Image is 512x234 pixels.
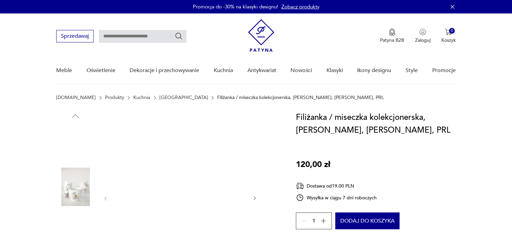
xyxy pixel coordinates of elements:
p: Koszyk [441,37,456,43]
a: [GEOGRAPHIC_DATA] [160,95,208,100]
a: [DOMAIN_NAME] [56,95,96,100]
a: Meble [56,58,72,83]
a: Sprzedawaj [56,34,94,39]
div: Dostawa od 19,00 PLN [296,182,377,190]
a: Style [406,58,418,83]
p: Filiżanka / miseczka kolekcjonerska, [PERSON_NAME], [PERSON_NAME], PRL [217,95,384,100]
a: Promocje [432,58,456,83]
p: Patyna B2B [380,37,404,43]
h1: Filiżanka / miseczka kolekcjonerska, [PERSON_NAME], [PERSON_NAME], PRL [296,111,456,137]
a: Nowości [291,58,312,83]
img: Ikona medalu [389,29,396,36]
img: Ikona dostawy [296,182,304,190]
button: 0Koszyk [441,29,456,43]
img: Zdjęcie produktu Filiżanka / miseczka kolekcjonerska, Jacek i Agatka, Ceramika Bogucice, PRL [56,125,95,163]
button: Szukaj [175,32,183,40]
a: Dekoracje i przechowywanie [130,58,199,83]
a: Ikona medaluPatyna B2B [380,29,404,43]
button: Dodaj do koszyka [335,212,400,229]
button: Sprzedawaj [56,30,94,42]
img: Patyna - sklep z meblami i dekoracjami vintage [248,19,274,52]
span: 1 [312,219,315,223]
p: 120,00 zł [296,158,330,171]
div: 0 [449,28,455,34]
p: Zaloguj [415,37,431,43]
button: Patyna B2B [380,29,404,43]
a: Antykwariat [247,58,276,83]
p: Promocja do -30% na klasyki designu! [193,3,278,10]
a: Kuchnia [214,58,233,83]
a: Oświetlenie [87,58,115,83]
a: Produkty [105,95,124,100]
a: Zobacz produkty [281,3,319,10]
a: Kuchnia [133,95,150,100]
a: Ikony designu [357,58,391,83]
button: Zaloguj [415,29,431,43]
div: Wysyłka w ciągu 7 dni roboczych [296,194,377,202]
img: Ikona koszyka [445,29,452,35]
img: Ikonka użytkownika [419,29,426,35]
img: Zdjęcie produktu Filiżanka / miseczka kolekcjonerska, Jacek i Agatka, Ceramika Bogucice, PRL [56,168,95,206]
a: Klasyki [327,58,343,83]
